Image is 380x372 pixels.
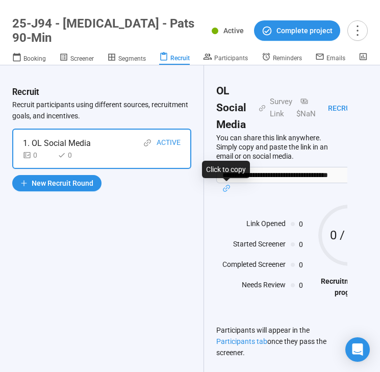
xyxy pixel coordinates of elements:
span: link [222,184,231,192]
span: link [143,139,151,147]
span: 0 [299,220,313,228]
span: Complete project [276,25,333,36]
button: plusNew Recruit Round [12,175,102,191]
p: Recruit participants using different sources, recruitment goals, and incentives. [12,99,191,121]
div: 0 [58,150,88,161]
a: Reminders [262,52,302,64]
h3: Recruit [12,86,39,99]
a: Booking [12,52,46,65]
span: link [246,105,266,112]
span: Recruit [170,55,190,62]
span: Screener [70,55,94,62]
div: 1. OL Social Media [23,137,91,150]
span: Active [223,27,244,35]
div: 0 [23,150,54,161]
span: 0 [299,241,313,248]
div: Started Screener [216,238,286,254]
h1: 25-J94 - [MEDICAL_DATA] - Pats 90-Min [12,16,199,45]
div: $NaN [292,96,316,120]
div: Completed Screener [216,259,286,274]
button: more [347,20,368,41]
div: Open Intercom Messenger [345,337,370,362]
p: Participants will appear in the once they pass the screener. [216,325,335,358]
div: Link Opened [216,218,286,233]
span: Emails [326,55,345,62]
a: Participants tab [216,337,267,345]
a: Emails [315,52,345,64]
span: 0 [299,282,313,289]
p: You can share this link anywhere. Simply copy and paste the link in an email or on social media. [216,133,335,161]
a: Participants [203,52,248,64]
h2: OL Social Media [216,83,246,133]
span: 0 / 100 [318,229,379,241]
span: Booking [23,55,46,62]
span: plus [20,180,28,187]
a: Screener [59,52,94,65]
span: more [350,23,364,37]
span: Reminders [273,55,302,62]
div: Active [157,137,181,150]
span: 0 [299,261,313,268]
div: Click to copy [202,161,250,178]
h4: Recruitment goal progress [318,276,379,298]
span: Participants [214,55,248,62]
div: Recruiting [316,103,369,114]
span: Segments [118,55,146,62]
div: Survey Link [266,96,292,120]
button: Complete project [254,20,340,41]
a: Segments [107,52,146,65]
div: Needs Review [216,279,286,294]
span: New Recruit Round [32,178,93,189]
a: Recruit [159,52,190,65]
